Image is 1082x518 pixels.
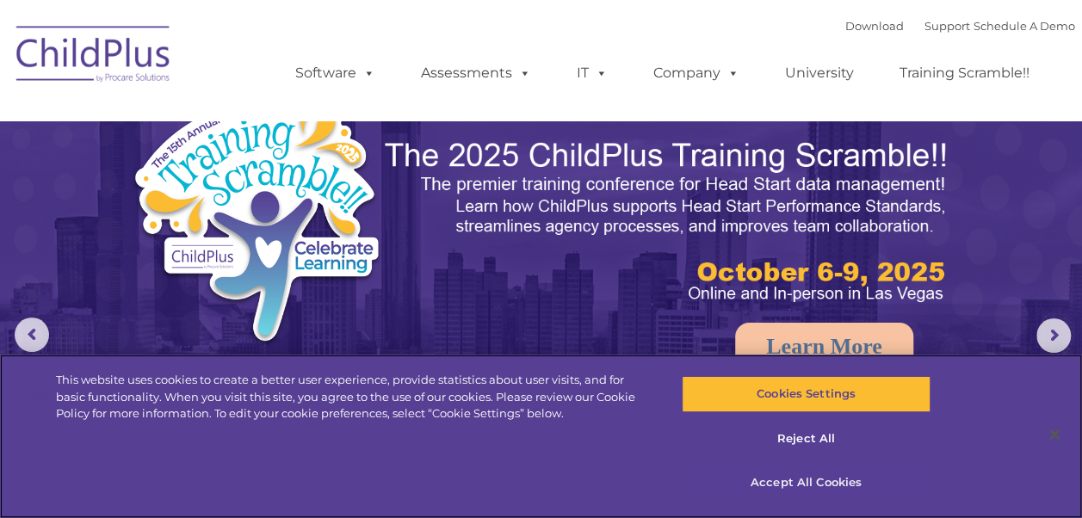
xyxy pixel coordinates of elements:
font: | [845,19,1075,33]
a: Learn More [735,323,913,371]
img: ChildPlus by Procare Solutions [8,14,180,100]
a: Training Scramble!! [882,56,1047,90]
a: University [768,56,871,90]
div: This website uses cookies to create a better user experience, provide statistics about user visit... [56,372,649,422]
a: Support [924,19,970,33]
a: Software [278,56,393,90]
button: Accept All Cookies [682,465,931,501]
a: IT [560,56,625,90]
button: Reject All [682,421,931,457]
span: Last name [239,114,292,126]
a: Assessments [404,56,548,90]
span: Phone number [239,184,312,197]
a: Download [845,19,904,33]
button: Cookies Settings [682,376,931,412]
button: Close [1036,416,1073,453]
a: Company [636,56,757,90]
a: Schedule A Demo [974,19,1075,33]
